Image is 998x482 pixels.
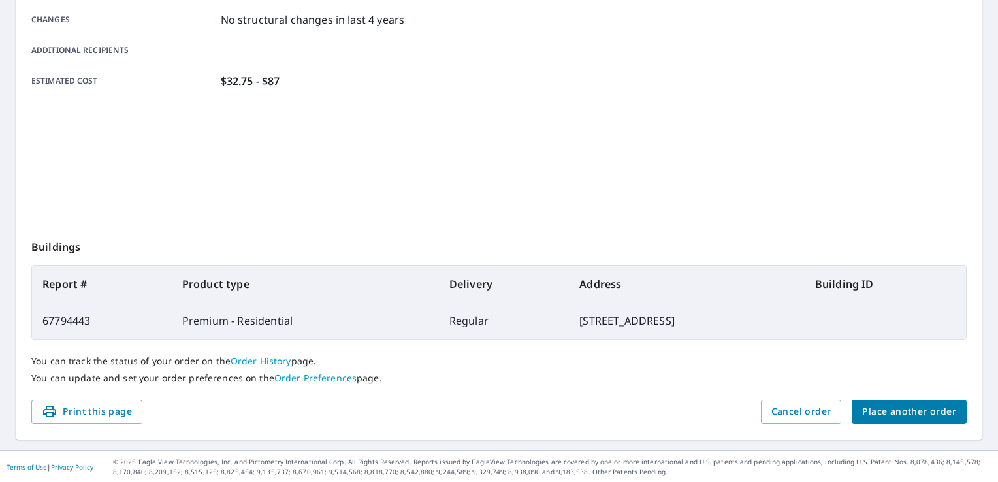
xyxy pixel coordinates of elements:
[7,462,47,472] a: Terms of Use
[32,302,172,339] td: 67794443
[31,400,142,424] button: Print this page
[31,355,967,367] p: You can track the status of your order on the page.
[172,266,439,302] th: Product type
[31,73,216,89] p: Estimated cost
[761,400,842,424] button: Cancel order
[805,266,966,302] th: Building ID
[439,266,570,302] th: Delivery
[31,12,216,27] p: Changes
[7,463,93,471] p: |
[274,372,357,384] a: Order Preferences
[771,404,831,420] span: Cancel order
[221,12,405,27] p: No structural changes in last 4 years
[852,400,967,424] button: Place another order
[113,457,991,477] p: © 2025 Eagle View Technologies, Inc. and Pictometry International Corp. All Rights Reserved. Repo...
[31,372,967,384] p: You can update and set your order preferences on the page.
[42,404,132,420] span: Print this page
[439,302,570,339] td: Regular
[231,355,291,367] a: Order History
[32,266,172,302] th: Report #
[172,302,439,339] td: Premium - Residential
[569,302,805,339] td: [STREET_ADDRESS]
[569,266,805,302] th: Address
[31,44,216,56] p: Additional recipients
[862,404,956,420] span: Place another order
[51,462,93,472] a: Privacy Policy
[31,223,967,265] p: Buildings
[221,73,280,89] p: $32.75 - $87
